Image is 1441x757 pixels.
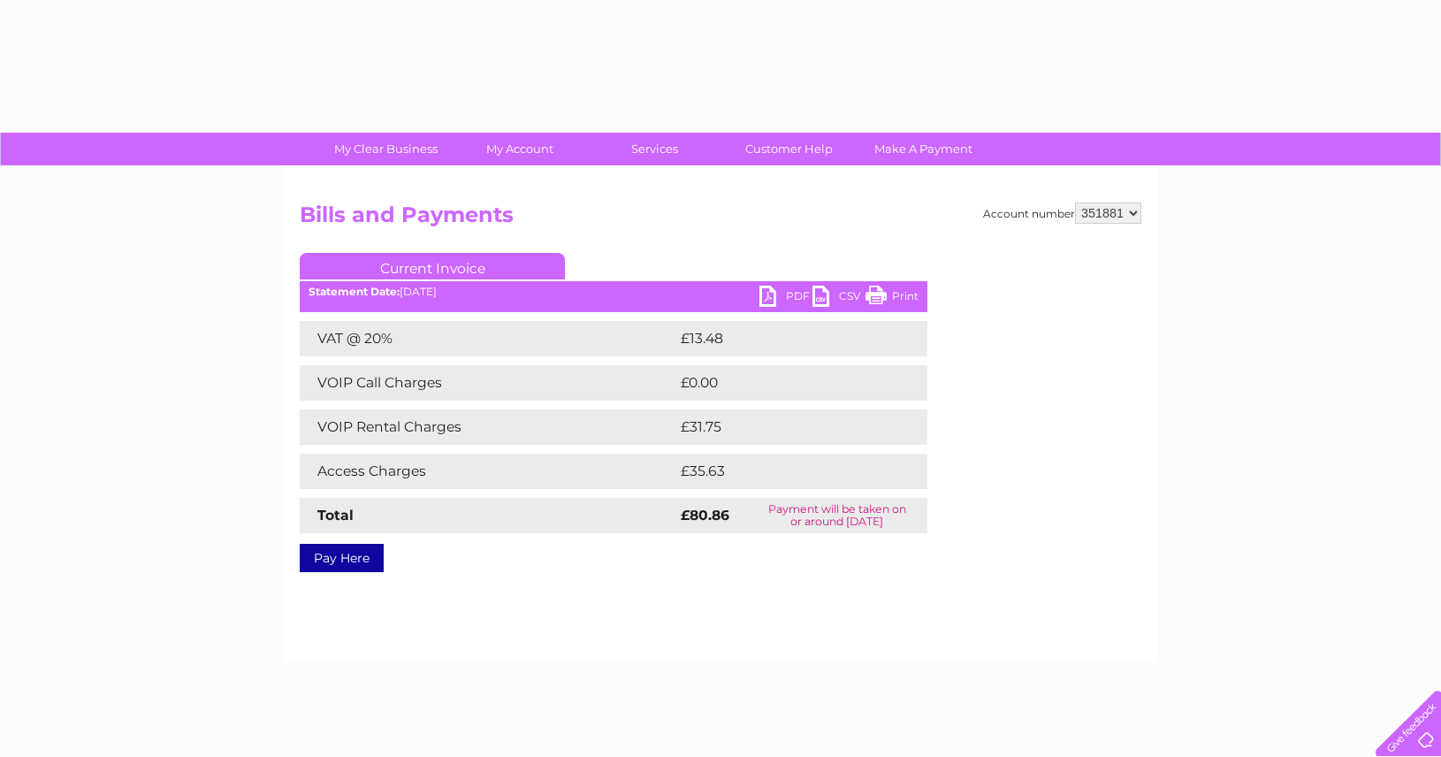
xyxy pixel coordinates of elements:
b: Statement Date: [309,285,400,298]
h2: Bills and Payments [300,203,1141,236]
td: £13.48 [676,321,890,356]
a: Services [582,133,728,165]
td: £35.63 [676,454,891,489]
div: Account number [983,203,1141,224]
a: PDF [759,286,812,311]
td: VOIP Call Charges [300,365,676,401]
strong: £80.86 [681,507,729,524]
a: Print [865,286,919,311]
td: VOIP Rental Charges [300,409,676,445]
a: Current Invoice [300,253,565,279]
td: £31.75 [676,409,889,445]
a: Make A Payment [850,133,996,165]
td: Payment will be taken on or around [DATE] [747,498,927,533]
a: Pay Here [300,544,384,572]
td: Access Charges [300,454,676,489]
div: [DATE] [300,286,927,298]
a: My Account [447,133,593,165]
a: CSV [812,286,865,311]
a: My Clear Business [313,133,459,165]
td: £0.00 [676,365,887,401]
strong: Total [317,507,354,524]
a: Customer Help [716,133,862,165]
td: VAT @ 20% [300,321,676,356]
